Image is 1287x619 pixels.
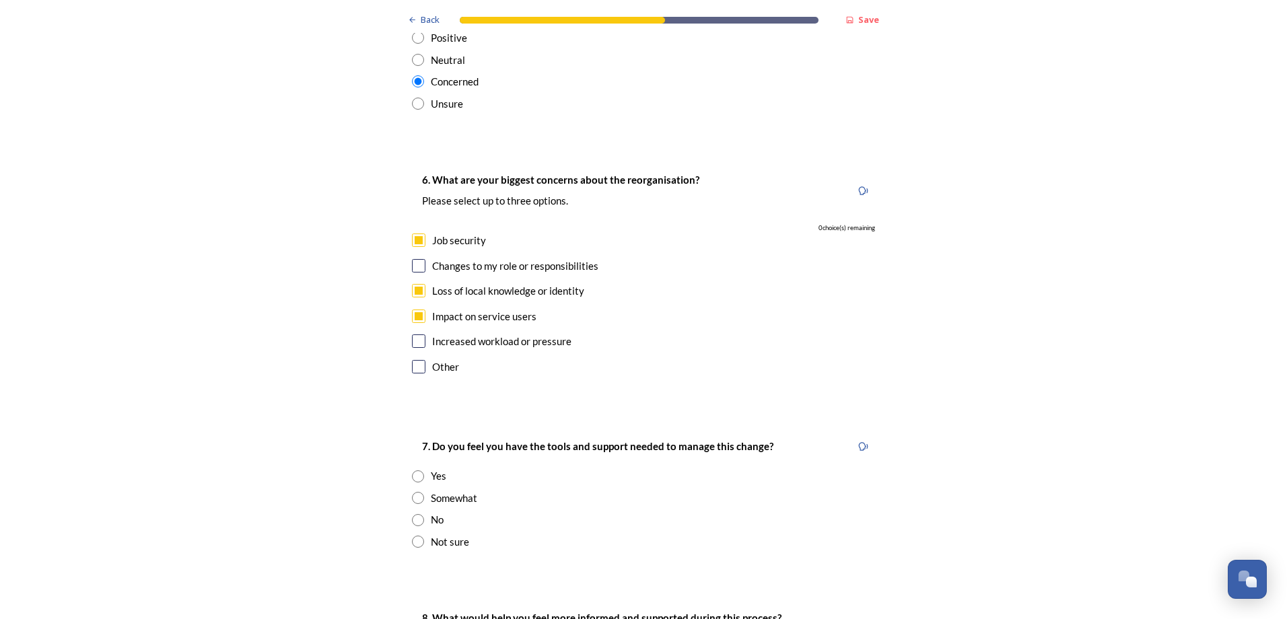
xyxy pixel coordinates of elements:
div: Yes [431,468,446,484]
div: Changes to my role or responsibilities [432,258,598,274]
div: Concerned [431,74,479,89]
div: Somewhat [431,490,477,506]
div: Other [432,359,459,375]
div: Neutral [431,52,465,68]
button: Open Chat [1228,560,1267,599]
div: Not sure [431,534,469,550]
div: Increased workload or pressure [432,334,571,349]
strong: Save [858,13,879,26]
div: No [431,512,444,527]
p: Please select up to three options. [422,194,699,208]
span: Back [421,13,440,26]
div: Positive [431,30,467,46]
strong: 6. What are your biggest concerns about the reorganisation? [422,174,699,186]
div: Loss of local knowledge or identity [432,283,584,299]
div: Impact on service users [432,309,536,324]
span: 0 choice(s) remaining [819,223,875,233]
div: Unsure [431,96,463,112]
strong: 7. Do you feel you have the tools and support needed to manage this change? [422,440,773,452]
div: Job security [432,233,486,248]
